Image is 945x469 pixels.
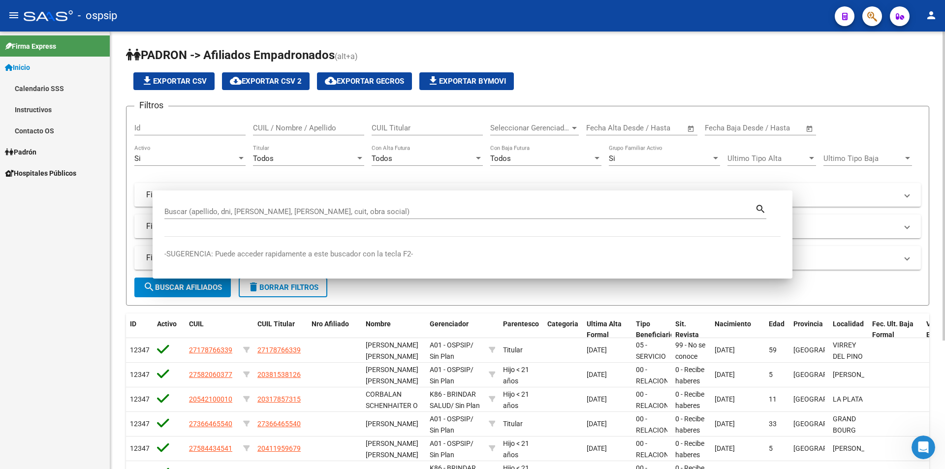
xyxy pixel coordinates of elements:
[189,420,232,428] span: 27366465540
[833,371,885,378] span: [PERSON_NAME]
[430,390,476,409] span: K86 - BRINDAR SALUD
[686,123,697,134] button: Open calendar
[130,320,136,328] span: ID
[490,124,570,132] span: Seleccionar Gerenciador
[587,369,628,380] div: [DATE]
[5,168,76,179] span: Hospitales Públicos
[430,320,469,328] span: Gerenciador
[230,75,242,87] mat-icon: cloud_download
[635,124,683,132] input: Fecha fin
[335,52,358,61] span: (alt+a)
[503,346,523,354] span: Titular
[793,395,860,403] span: [GEOGRAPHIC_DATA]
[257,371,301,378] span: 20381538126
[715,346,735,354] span: [DATE]
[793,444,860,452] span: [GEOGRAPHIC_DATA]
[78,5,117,27] span: - ospsip
[366,320,391,328] span: Nombre
[430,439,471,447] span: A01 - OSPSIP
[543,313,583,346] datatable-header-cell: Categoria
[189,320,204,328] span: CUIL
[715,420,735,428] span: [DATE]
[793,371,860,378] span: [GEOGRAPHIC_DATA]
[925,9,937,21] mat-icon: person
[587,418,628,430] div: [DATE]
[715,395,735,403] span: [DATE]
[503,320,539,328] span: Parentesco
[636,320,674,339] span: Tipo Beneficiario
[141,75,153,87] mat-icon: file_download
[312,320,349,328] span: Nro Afiliado
[366,366,418,385] span: [PERSON_NAME] [PERSON_NAME]
[727,154,807,163] span: Ultimo Tipo Alta
[823,154,903,163] span: Ultimo Tipo Baja
[715,320,751,328] span: Nacimiento
[755,202,766,214] mat-icon: search
[8,9,20,21] mat-icon: menu
[675,341,705,382] span: 99 - No se conoce situación de revista
[833,395,863,403] span: LA PLATA
[164,249,781,260] p: -SUGERENCIA: Puede acceder rapidamente a este buscador con la tecla F2-
[547,320,578,328] span: Categoria
[769,444,773,452] span: 5
[632,313,671,346] datatable-header-cell: Tipo Beneficiario
[636,366,682,407] span: 00 - RELACION DE DEPENDENCIA
[430,415,471,423] span: A01 - OSPSIP
[804,123,816,134] button: Open calendar
[325,75,337,87] mat-icon: cloud_download
[490,154,511,163] span: Todos
[257,395,301,403] span: 20317857315
[705,124,745,132] input: Fecha inicio
[833,320,864,328] span: Localidad
[372,154,392,163] span: Todos
[587,344,628,356] div: [DATE]
[146,189,897,200] mat-panel-title: Filtros del Afiliado
[711,313,765,346] datatable-header-cell: Nacimiento
[503,390,529,409] span: Hijo < 21 años
[185,313,239,346] datatable-header-cell: CUIL
[829,313,868,346] datatable-header-cell: Localidad
[793,320,823,328] span: Provincia
[671,313,711,346] datatable-header-cell: Sit. Revista
[636,390,682,432] span: 00 - RELACION DE DEPENDENCIA
[503,420,523,428] span: Titular
[587,394,628,405] div: [DATE]
[503,439,529,459] span: Hijo < 21 años
[583,313,632,346] datatable-header-cell: Ultima Alta Formal
[675,320,699,339] span: Sit. Revista
[189,346,232,354] span: 27178766339
[325,77,404,86] span: Exportar GECROS
[586,124,626,132] input: Fecha inicio
[769,395,777,403] span: 11
[308,313,362,346] datatable-header-cell: Nro Afiliado
[789,313,829,346] datatable-header-cell: Provincia
[754,124,801,132] input: Fecha fin
[609,154,615,163] span: Si
[248,281,259,293] mat-icon: delete
[430,366,471,374] span: A01 - OSPSIP
[189,395,232,403] span: 20542100010
[499,313,543,346] datatable-header-cell: Parentesco
[715,371,735,378] span: [DATE]
[769,371,773,378] span: 5
[793,420,860,428] span: [GEOGRAPHIC_DATA]
[230,77,302,86] span: Exportar CSV 2
[253,154,274,163] span: Todos
[587,443,628,454] div: [DATE]
[157,320,177,328] span: Activo
[430,341,471,349] span: A01 - OSPSIP
[675,415,716,445] span: 0 - Recibe haberes regularmente
[257,346,301,354] span: 27178766339
[503,366,529,385] span: Hijo < 21 años
[248,283,318,292] span: Borrar Filtros
[769,346,777,354] span: 59
[134,98,168,112] h3: Filtros
[427,77,506,86] span: Exportar Bymovi
[366,420,418,428] span: [PERSON_NAME]
[257,420,301,428] span: 27366465540
[769,420,777,428] span: 33
[257,320,295,328] span: CUIL Titular
[189,444,232,452] span: 27584434541
[366,390,418,421] span: CORBALAN SCHENHAITER O [PERSON_NAME]
[833,444,885,452] span: [PERSON_NAME]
